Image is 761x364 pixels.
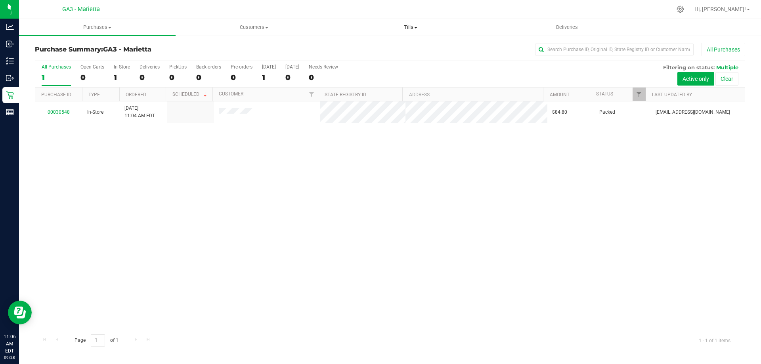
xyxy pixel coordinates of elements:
div: 1 [42,73,71,82]
input: Search Purchase ID, Original ID, State Registry ID or Customer Name... [535,44,694,55]
p: 11:06 AM EDT [4,333,15,354]
inline-svg: Retail [6,91,14,99]
inline-svg: Inbound [6,40,14,48]
inline-svg: Reports [6,108,14,116]
a: Status [596,91,613,97]
span: Multiple [716,64,738,71]
a: Last Updated By [652,92,692,97]
div: PickUps [169,64,187,70]
span: Filtering on status: [663,64,715,71]
span: Tills [333,24,488,31]
div: 1 [114,73,130,82]
div: 0 [169,73,187,82]
span: Customers [176,24,332,31]
span: GA3 - Marietta [62,6,100,13]
a: Ordered [126,92,146,97]
div: In Store [114,64,130,70]
span: [EMAIL_ADDRESS][DOMAIN_NAME] [656,109,730,116]
span: $84.80 [552,109,567,116]
span: Packed [599,109,615,116]
span: In-Store [87,109,103,116]
div: Deliveries [140,64,160,70]
div: Back-orders [196,64,221,70]
a: State Registry ID [325,92,366,97]
span: [DATE] 11:04 AM EDT [124,105,155,120]
a: Deliveries [489,19,645,36]
inline-svg: Inventory [6,57,14,65]
div: 0 [309,73,338,82]
div: 0 [231,73,252,82]
h3: Purchase Summary: [35,46,272,53]
div: [DATE] [262,64,276,70]
inline-svg: Analytics [6,23,14,31]
div: Pre-orders [231,64,252,70]
a: 00030548 [48,109,70,115]
p: 09/28 [4,354,15,360]
div: Manage settings [675,6,685,13]
button: All Purchases [702,43,745,56]
button: Active only [677,72,714,86]
span: Hi, [PERSON_NAME]! [694,6,746,12]
span: Deliveries [545,24,589,31]
a: Purchases [19,19,176,36]
button: Clear [715,72,738,86]
a: Scheduled [172,91,208,97]
th: Address [402,88,543,101]
a: Customers [176,19,332,36]
div: Open Carts [80,64,104,70]
span: Purchases [19,24,176,31]
span: 1 - 1 of 1 items [692,334,737,346]
a: Type [88,92,100,97]
input: 1 [91,334,105,347]
div: All Purchases [42,64,71,70]
a: Amount [550,92,570,97]
div: 0 [140,73,160,82]
a: Tills [332,19,489,36]
div: Needs Review [309,64,338,70]
span: Page of 1 [68,334,125,347]
div: 0 [285,73,299,82]
a: Filter [633,88,646,101]
inline-svg: Outbound [6,74,14,82]
a: Customer [219,91,243,97]
div: 0 [196,73,221,82]
span: GA3 - Marietta [103,46,151,53]
div: [DATE] [285,64,299,70]
iframe: Resource center [8,301,32,324]
a: Purchase ID [41,92,71,97]
div: 1 [262,73,276,82]
a: Filter [305,88,318,101]
div: 0 [80,73,104,82]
